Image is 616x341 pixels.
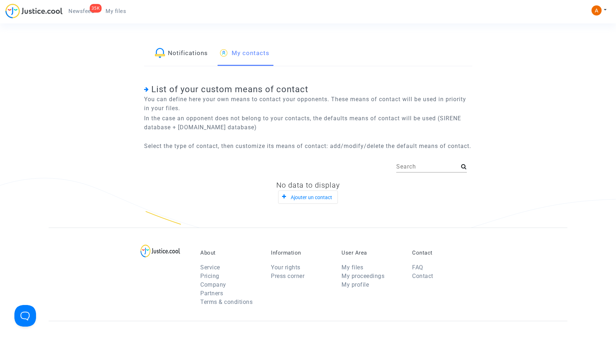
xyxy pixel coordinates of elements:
span: List of your custom means of contact [151,84,308,94]
a: Notifications [155,41,208,66]
a: 35KNewsfeed [63,6,100,17]
a: Your rights [271,264,300,271]
img: icon-bell-color.svg [155,48,165,58]
a: My profile [342,281,369,288]
a: My contacts [219,41,269,66]
span: Newsfeed [68,8,94,14]
p: About [200,250,260,256]
img: logo-lg.svg [140,244,180,257]
a: Press corner [271,273,304,279]
span: Ajouter un contact [291,194,332,200]
a: Company [200,281,226,288]
a: Contact [412,273,433,279]
p: In the case an opponent does not belong to your contacts, the defaults means of contact will be u... [144,114,472,132]
a: Service [200,264,220,271]
a: FAQ [412,264,423,271]
a: Partners [200,290,223,297]
p: Information [271,250,331,256]
a: My files [342,264,363,271]
img: jc-logo.svg [5,4,63,18]
p: You can define here your own means to contact your opponents. These means of contact will be used... [144,95,472,113]
p: Select the type of contact, then customize its means of contact: add/modify/delete the default me... [144,142,472,151]
p: Contact [412,250,472,256]
div: 35K [90,4,102,13]
span: My files [106,8,126,14]
a: Pricing [200,273,219,279]
img: ACg8ocKVT9zOMzNaKO6PaRkgDqk03EFHy1P5Y5AL6ZaxNjCEAprSaQ=s96-c [592,5,602,15]
a: Terms & conditions [200,299,253,305]
a: My proceedings [342,273,384,279]
div: No data to display [144,180,472,190]
p: User Area [342,250,401,256]
a: My files [100,6,132,17]
img: icon-user.svg [219,48,229,58]
iframe: Help Scout Beacon - Open [14,305,36,327]
button: Ajouter un contact [278,190,338,204]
